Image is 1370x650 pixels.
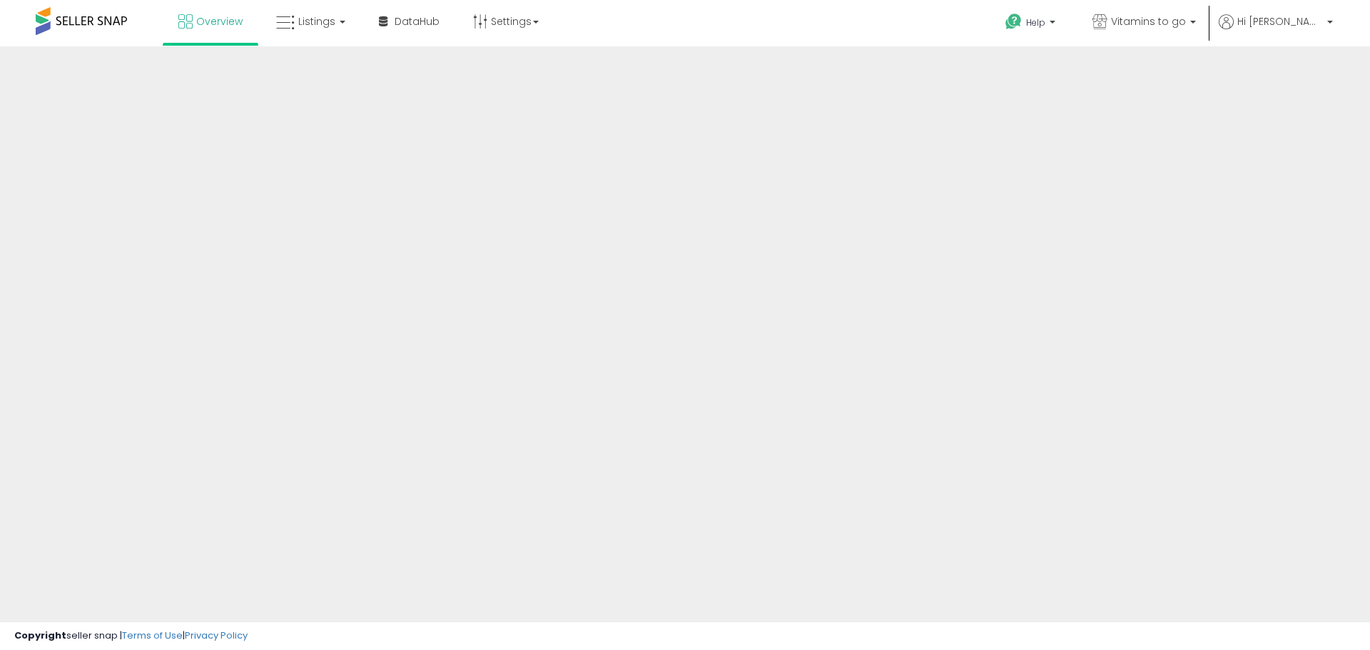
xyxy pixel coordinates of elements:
[1026,16,1045,29] span: Help
[14,629,66,642] strong: Copyright
[196,14,243,29] span: Overview
[122,629,183,642] a: Terms of Use
[1237,14,1323,29] span: Hi [PERSON_NAME]
[1005,13,1023,31] i: Get Help
[395,14,440,29] span: DataHub
[1111,14,1186,29] span: Vitamins to go
[1219,14,1333,46] a: Hi [PERSON_NAME]
[185,629,248,642] a: Privacy Policy
[14,629,248,643] div: seller snap | |
[298,14,335,29] span: Listings
[994,2,1070,46] a: Help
